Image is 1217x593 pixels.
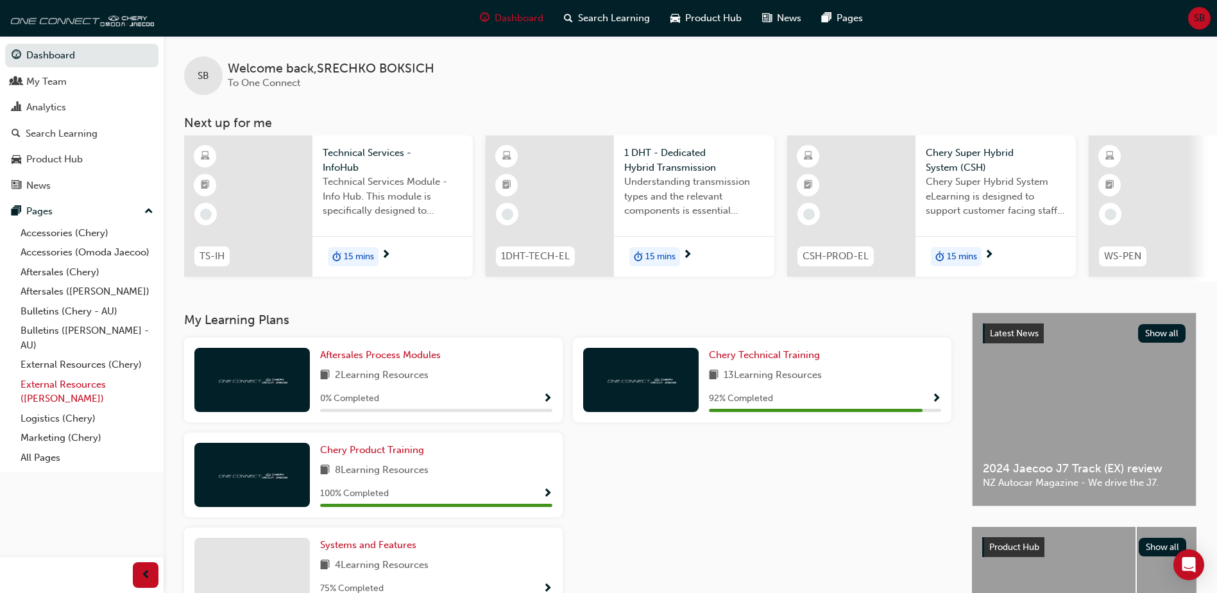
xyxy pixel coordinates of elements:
[26,204,53,219] div: Pages
[201,148,210,165] span: learningResourceType_ELEARNING-icon
[15,223,158,243] a: Accessories (Chery)
[15,302,158,322] a: Bulletins (Chery - AU)
[983,323,1186,344] a: Latest NewsShow all
[217,374,287,386] img: oneconnect
[12,180,21,192] span: news-icon
[320,443,429,458] a: Chery Product Training
[15,262,158,282] a: Aftersales (Chery)
[812,5,873,31] a: pages-iconPages
[15,321,158,355] a: Bulletins ([PERSON_NAME] - AU)
[685,11,742,26] span: Product Hub
[1105,177,1114,194] span: booktick-icon
[1173,549,1204,580] div: Open Intercom Messenger
[5,70,158,94] a: My Team
[381,250,391,261] span: next-icon
[332,248,341,265] span: duration-icon
[932,391,941,407] button: Show Progress
[5,41,158,200] button: DashboardMy TeamAnalyticsSearch LearningProduct HubNews
[554,5,660,31] a: search-iconSearch Learning
[26,126,98,141] div: Search Learning
[1139,538,1187,556] button: Show all
[5,148,158,171] a: Product Hub
[660,5,752,31] a: car-iconProduct Hub
[15,355,158,375] a: External Resources (Chery)
[502,209,513,220] span: learningRecordVerb_NONE-icon
[543,488,552,500] span: Show Progress
[5,174,158,198] a: News
[804,177,813,194] span: booktick-icon
[323,175,463,218] span: Technical Services Module - Info Hub. This module is specifically designed to address the require...
[645,250,676,264] span: 15 mins
[15,282,158,302] a: Aftersales ([PERSON_NAME])
[803,249,869,264] span: CSH-PROD-EL
[320,349,441,361] span: Aftersales Process Modules
[495,11,543,26] span: Dashboard
[670,10,680,26] span: car-icon
[1188,7,1211,30] button: SB
[989,542,1039,553] span: Product Hub
[5,96,158,119] a: Analytics
[804,148,813,165] span: learningResourceType_ELEARNING-icon
[5,200,158,223] button: Pages
[1104,249,1141,264] span: WS-PEN
[543,391,552,407] button: Show Progress
[26,74,67,89] div: My Team
[26,152,83,167] div: Product Hub
[320,486,389,501] span: 100 % Completed
[12,50,21,62] span: guage-icon
[624,175,764,218] span: Understanding transmission types and the relevant components is essential knowledge required for ...
[184,313,951,327] h3: My Learning Plans
[1105,209,1116,220] span: learningRecordVerb_NONE-icon
[12,76,21,88] span: people-icon
[777,11,801,26] span: News
[15,409,158,429] a: Logistics (Chery)
[1194,11,1205,26] span: SB
[198,69,209,83] span: SB
[15,428,158,448] a: Marketing (Chery)
[935,248,944,265] span: duration-icon
[624,146,764,175] span: 1 DHT - Dedicated Hybrid Transmission
[228,62,434,76] span: Welcome back , SRECHKO BOKSICH
[972,313,1196,506] a: Latest NewsShow all2024 Jaecoo J7 Track (EX) reviewNZ Autocar Magazine - We drive the J7.
[200,209,212,220] span: learningRecordVerb_NONE-icon
[15,375,158,409] a: External Resources ([PERSON_NAME])
[201,177,210,194] span: booktick-icon
[837,11,863,26] span: Pages
[217,468,287,481] img: oneconnect
[543,393,552,405] span: Show Progress
[502,148,511,165] span: learningResourceType_ELEARNING-icon
[12,206,21,218] span: pages-icon
[320,463,330,479] span: book-icon
[320,391,379,406] span: 0 % Completed
[344,250,374,264] span: 15 mins
[983,476,1186,490] span: NZ Autocar Magazine - We drive the J7.
[5,122,158,146] a: Search Learning
[709,349,820,361] span: Chery Technical Training
[470,5,554,31] a: guage-iconDashboard
[709,391,773,406] span: 92 % Completed
[335,558,429,574] span: 4 Learning Resources
[578,11,650,26] span: Search Learning
[480,10,489,26] span: guage-icon
[990,328,1039,339] span: Latest News
[320,368,330,384] span: book-icon
[822,10,831,26] span: pages-icon
[141,567,151,583] span: prev-icon
[983,461,1186,476] span: 2024 Jaecoo J7 Track (EX) review
[320,348,446,363] a: Aftersales Process Modules
[228,77,300,89] span: To One Connect
[982,537,1186,558] a: Product HubShow all
[12,154,21,166] span: car-icon
[323,146,463,175] span: Technical Services - InfoHub
[12,128,21,140] span: search-icon
[932,393,941,405] span: Show Progress
[320,558,330,574] span: book-icon
[320,444,424,456] span: Chery Product Training
[1138,324,1186,343] button: Show all
[683,250,692,261] span: next-icon
[1105,148,1114,165] span: learningResourceType_ELEARNING-icon
[335,368,429,384] span: 2 Learning Resources
[709,348,825,363] a: Chery Technical Training
[200,249,225,264] span: TS-IH
[762,10,772,26] span: news-icon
